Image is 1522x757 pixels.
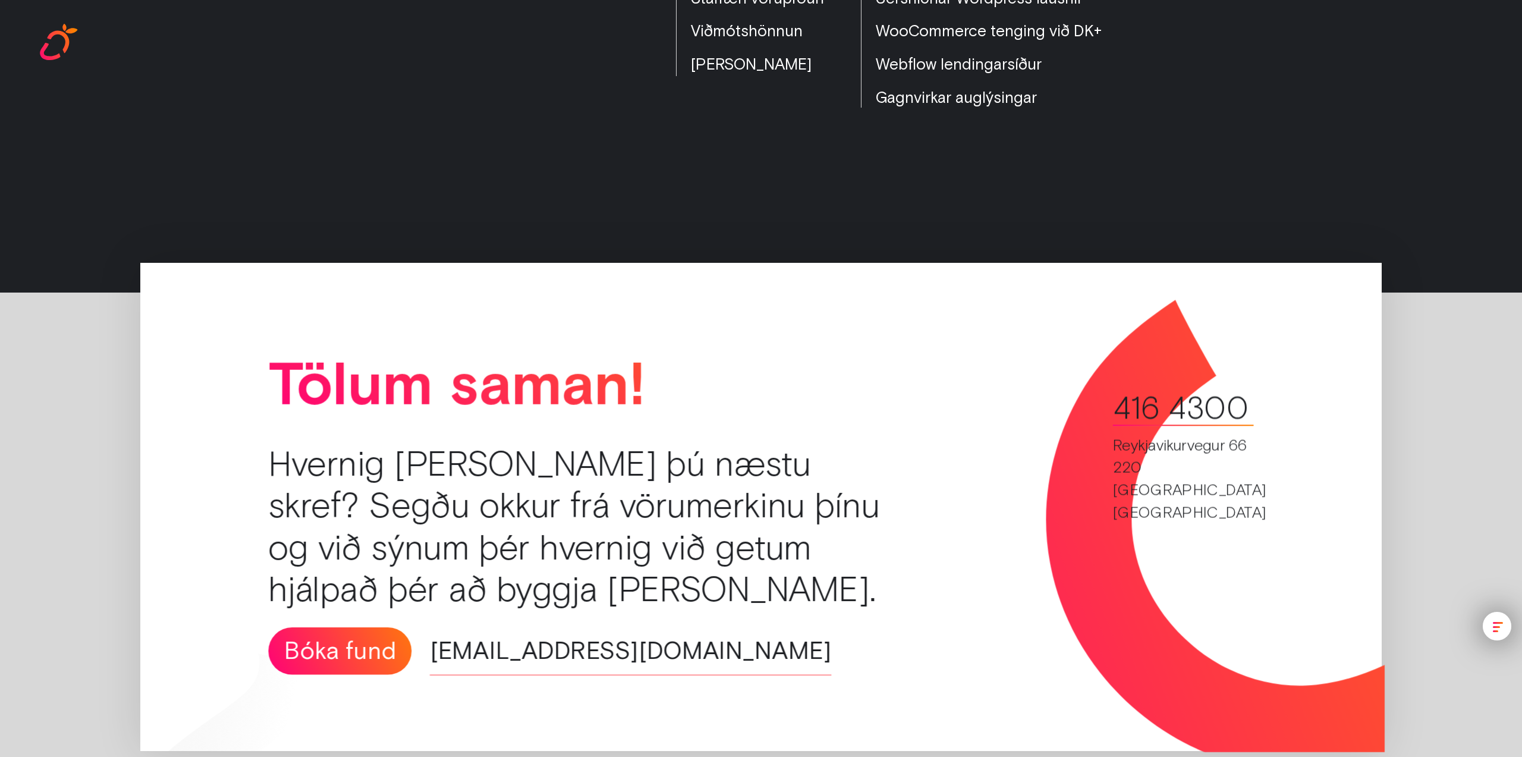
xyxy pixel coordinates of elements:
[1113,397,1249,422] a: 416 4300
[1113,397,1249,420] div: 416 4300
[1472,601,1522,651] div: menu
[268,354,982,413] h2: Tölum saman!
[1113,434,1254,524] div: Reykjavikurvegur 66 220 [GEOGRAPHIC_DATA] [GEOGRAPHIC_DATA]
[268,444,911,611] div: Hvernig [PERSON_NAME] þú næstu skref? Segðu okkur frá vörumerkinu þínu og við sýnum þér hvernig v...
[1113,434,1254,554] a: Reykjavikurvegur 66220 [GEOGRAPHIC_DATA][GEOGRAPHIC_DATA]
[268,627,411,674] a: Bóka fund
[430,627,832,675] a: [EMAIL_ADDRESS][DOMAIN_NAME]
